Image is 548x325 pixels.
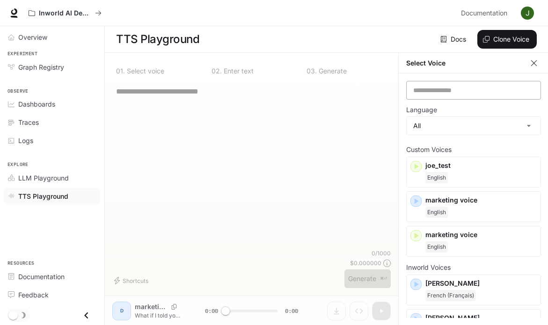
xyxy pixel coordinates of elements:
[438,30,470,49] a: Docs
[4,132,101,149] a: Logs
[406,107,437,113] p: Language
[425,207,448,218] span: English
[18,117,39,127] span: Traces
[76,306,97,325] button: Close drawer
[125,68,164,74] p: Select voice
[350,259,381,267] p: $ 0.000000
[4,29,101,45] a: Overview
[407,117,541,135] div: All
[372,249,391,257] p: 0 / 1000
[112,273,152,288] button: Shortcuts
[24,4,106,22] button: All workspaces
[4,268,101,285] a: Documentation
[18,136,33,145] span: Logs
[307,68,317,74] p: 0 3 .
[18,272,65,282] span: Documentation
[4,287,101,303] a: Feedback
[39,9,91,17] p: Inworld AI Demos
[425,290,476,301] span: French (Français)
[4,188,101,204] a: TTS Playground
[425,230,537,239] p: marketing voice
[461,7,507,19] span: Documentation
[406,146,541,153] p: Custom Voices
[425,279,537,288] p: [PERSON_NAME]
[317,68,347,74] p: Generate
[4,96,101,112] a: Dashboards
[425,161,537,170] p: joe_test
[4,114,101,130] a: Traces
[4,170,101,186] a: LLM Playground
[425,172,448,183] span: English
[18,99,55,109] span: Dashboards
[406,264,541,271] p: Inworld Voices
[518,4,537,22] button: User avatar
[18,173,69,183] span: LLM Playground
[222,68,254,74] p: Enter text
[18,32,47,42] span: Overview
[425,195,537,205] p: marketing voice
[212,68,222,74] p: 0 2 .
[18,191,68,201] span: TTS Playground
[521,7,534,20] img: User avatar
[457,4,514,22] a: Documentation
[18,290,49,300] span: Feedback
[116,68,125,74] p: 0 1 .
[425,241,448,253] span: English
[4,59,101,75] a: Graph Registry
[18,62,64,72] span: Graph Registry
[477,30,537,49] button: Clone Voice
[116,30,199,49] h1: TTS Playground
[425,313,537,323] p: [PERSON_NAME]
[8,310,18,320] span: Dark mode toggle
